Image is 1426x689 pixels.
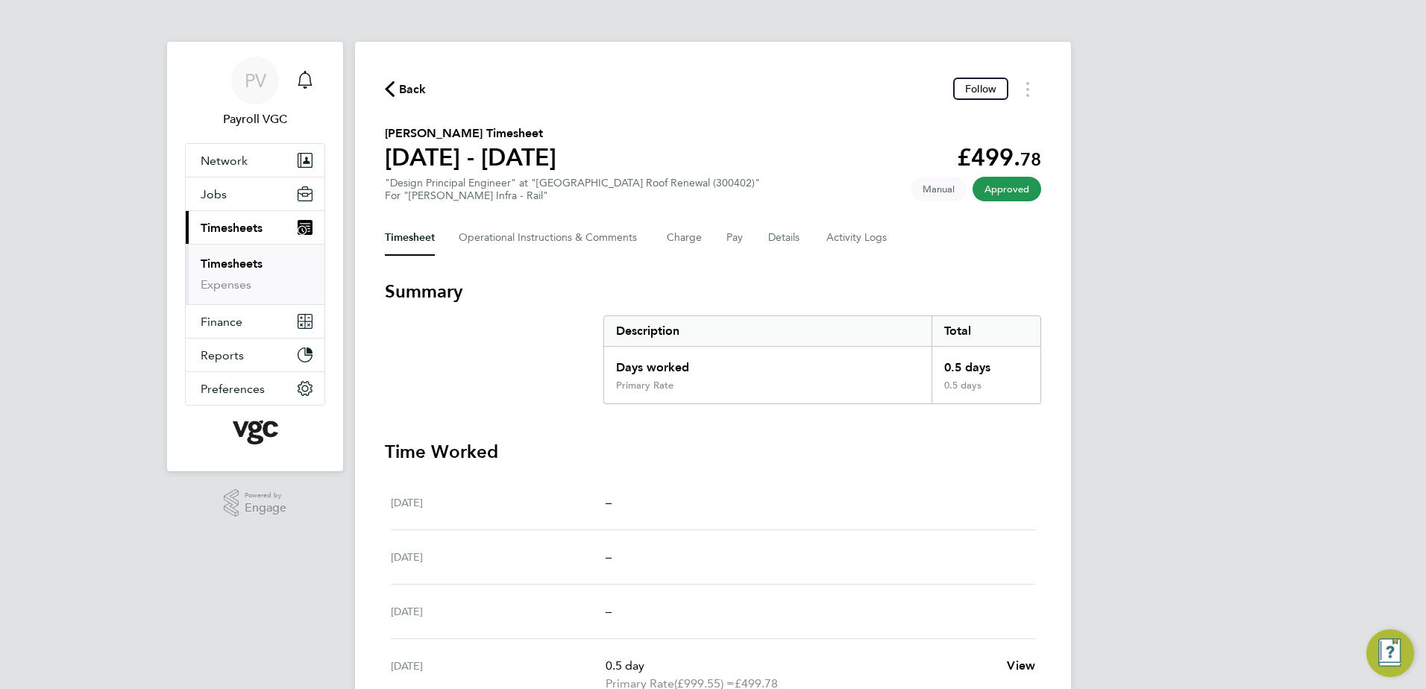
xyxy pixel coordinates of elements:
a: Timesheets [201,257,263,271]
button: Details [768,220,802,256]
div: Summary [603,315,1041,404]
h1: [DATE] - [DATE] [385,142,556,172]
button: Network [186,144,324,177]
h2: [PERSON_NAME] Timesheet [385,125,556,142]
button: Timesheet [385,220,435,256]
span: Powered by [245,489,286,502]
app-decimal: £499. [957,143,1041,172]
span: 78 [1020,148,1041,170]
button: Activity Logs [826,220,889,256]
a: Powered byEngage [224,489,287,517]
div: [DATE] [391,548,606,566]
span: – [606,550,612,564]
button: Jobs [186,177,324,210]
button: Follow [953,78,1008,100]
button: Charge [667,220,703,256]
a: View [1007,657,1035,675]
span: PV [245,71,266,90]
h3: Summary [385,280,1041,303]
span: Jobs [201,187,227,201]
button: Reports [186,339,324,371]
div: 0.5 days [932,380,1040,403]
a: Expenses [201,277,251,292]
a: PVPayroll VGC [185,57,325,128]
div: Days worked [604,347,932,380]
span: Back [399,81,427,98]
a: Go to home page [185,421,325,444]
span: Network [201,154,248,168]
div: For "[PERSON_NAME] Infra - Rail" [385,189,760,202]
img: vgcgroup-logo-retina.png [233,421,278,444]
span: Engage [245,502,286,515]
span: This timesheet was manually created. [911,177,967,201]
h3: Time Worked [385,440,1041,464]
button: Pay [726,220,744,256]
button: Finance [186,305,324,338]
span: – [606,495,612,509]
span: Finance [201,315,242,329]
div: Total [932,316,1040,346]
div: Description [604,316,932,346]
span: Payroll VGC [185,110,325,128]
span: Timesheets [201,221,263,235]
div: [DATE] [391,603,606,620]
div: "Design Principal Engineer" at "[GEOGRAPHIC_DATA] Roof Renewal (300402)" [385,177,760,202]
button: Engage Resource Center [1366,629,1414,677]
button: Timesheets Menu [1014,78,1041,101]
span: – [606,604,612,618]
button: Back [385,80,427,98]
div: Primary Rate [616,380,673,391]
span: View [1007,658,1035,673]
div: [DATE] [391,494,606,512]
p: 0.5 day [606,657,995,675]
button: Preferences [186,372,324,405]
span: This timesheet has been approved. [973,177,1041,201]
nav: Main navigation [167,42,343,471]
div: Timesheets [186,244,324,304]
button: Operational Instructions & Comments [459,220,643,256]
button: Timesheets [186,211,324,244]
span: Reports [201,348,244,362]
div: 0.5 days [932,347,1040,380]
span: Preferences [201,382,265,396]
span: Follow [965,82,996,95]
